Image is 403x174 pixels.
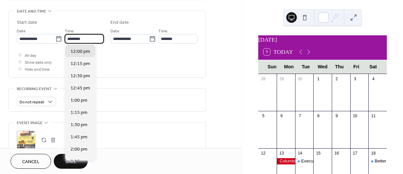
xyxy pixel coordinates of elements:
[280,60,297,74] div: Mon
[110,28,119,35] span: Date
[297,60,314,74] div: Tue
[158,28,168,35] span: Time
[365,60,382,74] div: Sat
[71,48,90,55] span: 12:00 pm
[71,85,90,92] span: 12:45 pm
[71,122,87,128] span: 1:30 pm
[54,154,88,169] button: Save
[297,113,303,119] div: 7
[352,113,358,119] div: 10
[261,76,266,82] div: 28
[71,109,87,116] span: 1:15 pm
[279,113,284,119] div: 6
[277,158,295,164] div: Columbus Day
[17,131,35,149] div: ;
[334,76,339,82] div: 2
[19,98,44,106] span: Do not repeat
[71,73,90,80] span: 12:30 pm
[17,86,52,92] span: Recurring event
[261,47,295,57] button: 9Today
[17,19,37,26] div: Start date
[25,52,36,59] span: All day
[371,151,376,156] div: 18
[11,154,51,169] button: Cancel
[316,113,321,119] div: 8
[331,60,348,74] div: Thu
[295,158,314,164] div: Executive Board Meeting
[110,19,129,26] div: End date
[352,151,358,156] div: 17
[65,28,74,35] span: Time
[261,151,266,156] div: 12
[334,113,339,119] div: 9
[316,151,321,156] div: 15
[301,158,350,164] div: Executive Board Meeting
[65,158,76,165] span: Save
[22,158,40,165] span: Cancel
[368,158,387,164] div: Better Together Breakfast
[348,60,365,74] div: Fri
[352,76,358,82] div: 3
[71,60,90,67] span: 12:15 pm
[25,66,50,73] span: Hide end time
[71,158,87,165] span: 2:15 pm
[261,113,266,119] div: 5
[279,151,284,156] div: 13
[297,76,303,82] div: 30
[71,97,87,104] span: 1:00 pm
[263,60,280,74] div: Sun
[279,76,284,82] div: 29
[334,151,339,156] div: 16
[371,113,376,119] div: 11
[17,8,46,15] span: Date and time
[17,120,43,126] span: Event image
[316,76,321,82] div: 1
[371,76,376,82] div: 4
[17,28,26,35] span: Date
[71,134,87,141] span: 1:45 pm
[258,35,387,44] div: [DATE]
[297,151,303,156] div: 14
[25,59,52,66] span: Show date only
[314,60,331,74] div: Wed
[71,146,87,153] span: 2:00 pm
